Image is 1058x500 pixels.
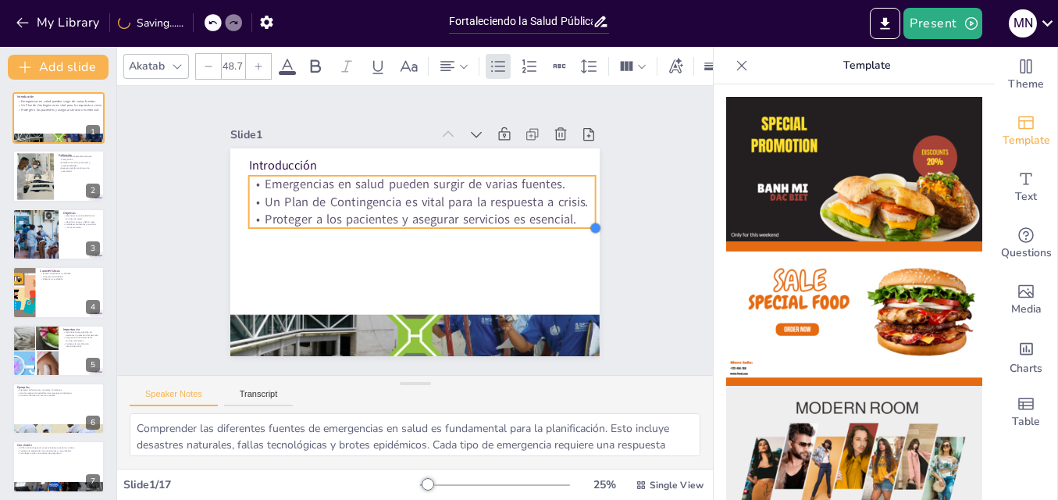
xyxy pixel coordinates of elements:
div: 3 [12,209,105,260]
p: Garantizar la continuidad de los servicios de salud. [63,215,100,220]
div: Add text boxes [995,159,1057,216]
div: Akatab [126,55,168,77]
div: Slide 1 [240,108,441,144]
p: Emergencias en salud pueden surgir de varias fuentes. [17,99,104,104]
span: Single View [650,479,704,491]
div: Border settings [700,54,718,79]
p: Proteger a los pacientes y asegurar servicios es esencial. [17,108,104,112]
div: M N [1009,9,1037,37]
button: Export to PowerPoint [870,8,900,39]
p: Un Plan de Contingencia es vital para la respuesta a crisis. [252,176,599,230]
p: Identificar riesgos y definir roles. [63,220,100,223]
p: Activación del plan en eventos sociales. [17,395,100,398]
div: Slide 1 / 17 [123,477,420,492]
p: El Plan de Contingencia es esencial para situaciones críticas. [17,447,100,450]
div: Text effects [664,54,687,79]
p: Contribuye a crear una cultura de prevención. [17,452,100,455]
div: 7 [12,441,105,492]
p: Asegura la continuidad de los servicios esenciales. [63,336,100,341]
button: M N [1009,8,1037,39]
div: 5 [86,358,100,372]
p: Ejemplos [17,385,100,390]
p: Fortalece la preparación de instituciones y comunidades. [17,449,100,452]
p: Definición [59,152,100,157]
div: 25 % [586,477,623,492]
div: Add charts and graphs [995,328,1057,384]
div: Column Count [615,54,650,79]
p: Proteger a los pacientes y asegurar servicios es esencial. [250,194,597,248]
div: Add a table [995,384,1057,441]
p: Asegura atención continua a la comunidad. [59,166,100,172]
div: 1 [86,125,100,139]
p: Ejemplos de fenómenos naturales y biológicos. [17,388,100,391]
p: Integral y participativo. [40,275,100,278]
p: Garantiza la seguridad de los pacientes y protección del personal. [63,330,100,336]
div: Add ready made slides [995,103,1057,159]
div: 4 [12,266,105,318]
p: Un Plan de Contingencia es vital para la respuesta a crisis. [17,103,104,108]
p: Operativo y evaluable. [40,278,100,281]
p: El plan es preventivo y flexible. [40,273,100,276]
span: Table [1012,413,1040,430]
div: 4 [86,300,100,314]
div: 7 [86,474,100,488]
span: Theme [1008,76,1044,93]
textarea: Comprender las diferentes fuentes de emergencias en salud es fundamental para la planificación. E... [130,413,700,456]
div: Get real-time input from your audience [995,216,1057,272]
button: Add slide [8,55,109,80]
p: Objetivos [63,211,100,216]
div: Add images, graphics, shapes or video [995,272,1057,328]
p: Importancia [63,327,100,331]
p: Template [754,47,979,84]
button: Transcript [224,389,294,406]
button: My Library [12,10,106,35]
p: Introducción [17,95,100,99]
p: Introducción [255,140,588,192]
button: Speaker Notes [130,389,218,406]
p: Fortalece la coordinación interinstitucional. [63,342,100,348]
input: Insert title [449,10,593,33]
div: 2 [12,150,105,202]
span: Charts [1010,360,1042,377]
div: 3 [86,241,100,255]
p: Emergencias en salud pueden surgir de varias fuentes. [254,159,600,212]
span: Questions [1001,245,1052,262]
div: 5 [12,325,105,377]
div: 1 [12,92,105,144]
p: Conclusión [17,443,100,448]
p: Establece recursos, protocolos y responsabilidades. [59,161,100,166]
img: thumb-2.png [726,241,982,386]
img: thumb-1.png [726,97,982,241]
p: Características [40,269,100,273]
div: 2 [86,184,100,198]
p: Instrumento de planificación para emergencias. [59,155,100,160]
p: Establecer protocolos y coordinar con instituciones. [63,223,100,229]
span: Media [1011,301,1042,318]
span: Text [1015,188,1037,205]
p: Uso de equipos de respaldo en emergencias tecnológicas. [17,391,100,395]
span: Template [1003,132,1050,149]
div: 6 [86,416,100,430]
div: Saving...... [118,16,183,30]
div: 6 [12,383,105,434]
button: Present [903,8,981,39]
div: Change the overall theme [995,47,1057,103]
